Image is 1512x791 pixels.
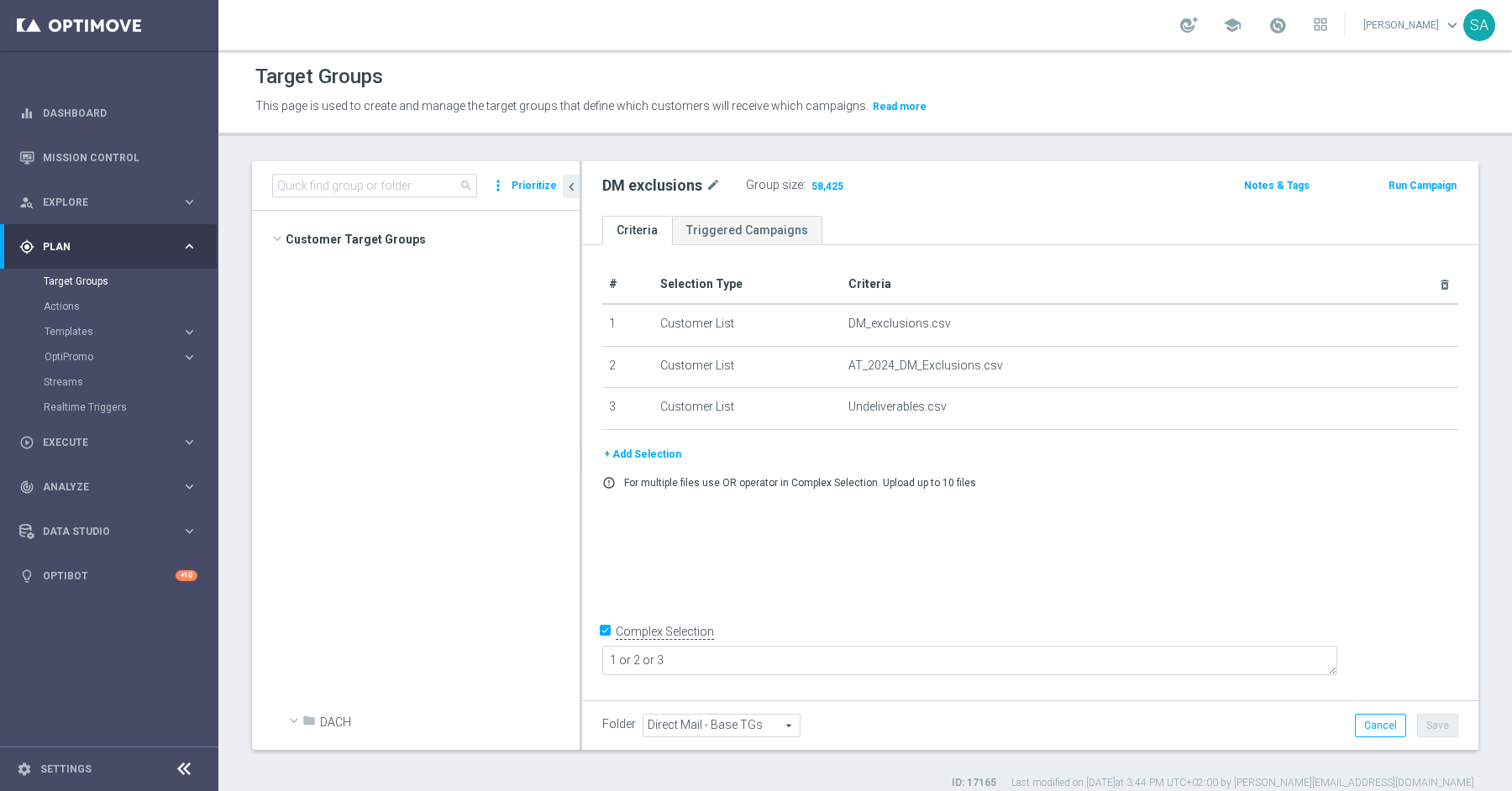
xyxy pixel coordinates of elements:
[44,369,217,395] div: Streams
[43,242,181,252] span: Plan
[18,436,198,449] button: play_circle_outline Execute keyboard_arrow_right
[17,762,32,777] i: settings
[18,480,198,494] button: track_changes Analyze keyboard_arrow_right
[18,569,198,583] button: lightbulb Optibot +10
[509,175,559,197] button: Prioritize
[176,570,197,581] div: +10
[44,300,175,313] a: Actions
[320,715,580,730] span: DACH
[181,523,197,539] i: keyboard_arrow_right
[181,238,197,254] i: keyboard_arrow_right
[43,553,176,598] a: Optibot
[459,179,473,192] span: search
[1362,13,1463,38] a: [PERSON_NAME]keyboard_arrow_down
[602,175,702,196] h2: DM exclusions
[181,324,197,340] i: keyboard_arrow_right
[602,265,654,304] th: #
[40,764,92,774] a: Settings
[45,327,181,337] div: Templates
[1417,714,1458,737] button: Save
[44,275,175,288] a: Target Groups
[18,107,198,120] button: equalizer Dashboard
[18,196,198,209] button: person_search Explore keyboard_arrow_right
[255,99,869,113] span: This page is used to create and manage the target groups that define which customers will receive...
[286,228,580,251] span: Customer Target Groups
[1463,9,1495,41] div: SA
[44,325,198,338] button: Templates keyboard_arrow_right
[44,401,175,414] a: Realtime Triggers
[1443,16,1462,34] span: keyboard_arrow_down
[43,91,197,135] a: Dashboard
[18,525,198,538] div: Data Studio keyboard_arrow_right
[624,476,976,490] p: For multiple files use OR operator in Complex Selection. Upload up to 10 files
[1223,16,1242,34] span: school
[19,479,34,495] i: track_changes
[302,714,316,733] i: folder
[45,352,165,362] span: OptiPromo
[871,97,928,116] button: Read more
[19,435,181,450] div: Execute
[45,327,165,337] span: Templates
[18,151,198,165] button: Mission Control
[19,239,34,254] i: gps_fixed
[44,319,217,344] div: Templates
[45,352,181,362] div: OptiPromo
[602,388,654,430] td: 3
[602,216,672,245] a: Criteria
[602,717,636,731] label: Folder
[19,135,197,180] div: Mission Control
[19,435,34,450] i: play_circle_outline
[654,304,842,346] td: Customer List
[44,294,217,319] div: Actions
[181,349,197,365] i: keyboard_arrow_right
[255,65,383,89] h1: Target Groups
[602,346,654,388] td: 2
[19,553,197,598] div: Optibot
[43,526,181,537] span: Data Studio
[602,304,654,346] td: 1
[803,178,806,192] label: :
[1387,176,1458,195] button: Run Campaign
[19,568,34,584] i: lightbulb
[44,375,175,389] a: Streams
[43,482,181,492] span: Analyze
[19,91,197,135] div: Dashboard
[602,445,683,464] button: + Add Selection
[848,400,947,414] span: Undeliverables.csv
[746,178,803,192] label: Group size
[602,476,616,490] i: error_outline
[43,197,181,207] span: Explore
[810,180,845,196] span: 58,425
[672,216,822,245] a: Triggered Campaigns
[1242,176,1311,195] button: Notes & Tags
[43,437,181,448] span: Execute
[44,269,217,294] div: Target Groups
[706,175,721,196] i: mode_edit
[1011,776,1474,790] label: Last modified on [DATE] at 3:44 PM UTC+02:00 by [PERSON_NAME][EMAIL_ADDRESS][DOMAIN_NAME]
[44,395,217,420] div: Realtime Triggers
[44,344,217,369] div: OptiPromo
[272,174,477,197] input: Quick find group or folder
[490,174,507,197] i: more_vert
[19,239,181,254] div: Plan
[1355,714,1406,737] button: Cancel
[18,240,198,254] button: gps_fixed Plan keyboard_arrow_right
[952,776,996,790] label: ID: 17165
[616,624,714,640] label: Complex Selection
[848,317,951,331] span: DM_exclusions.csv
[654,346,842,388] td: Customer List
[181,194,197,210] i: keyboard_arrow_right
[181,434,197,450] i: keyboard_arrow_right
[848,359,1003,373] span: AT_2024_DM_Exclusions.csv
[44,350,198,364] button: OptiPromo keyboard_arrow_right
[564,179,580,195] i: chevron_left
[19,524,181,539] div: Data Studio
[19,479,181,495] div: Analyze
[19,195,181,210] div: Explore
